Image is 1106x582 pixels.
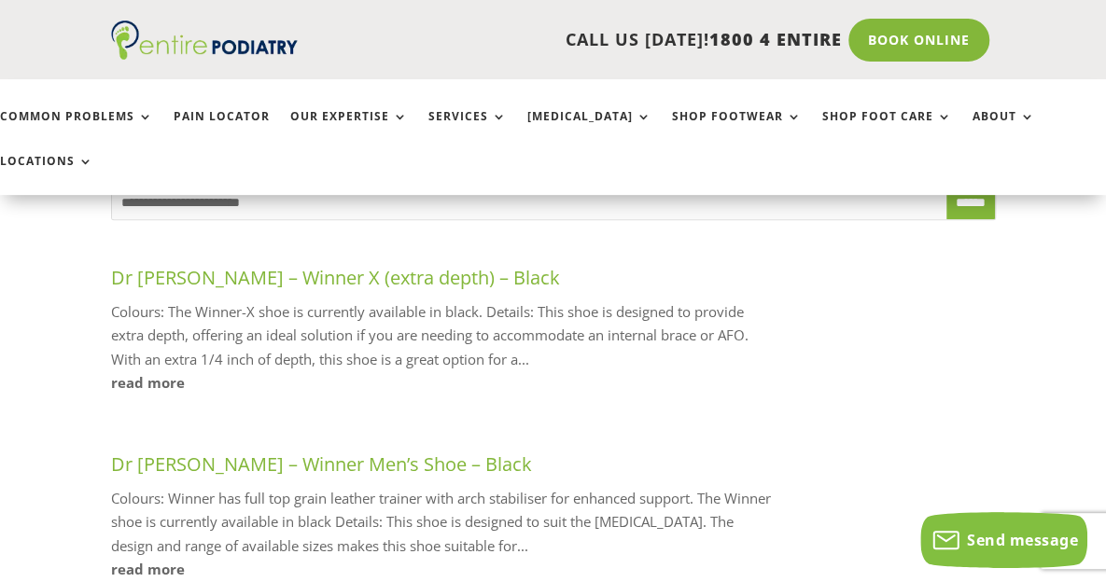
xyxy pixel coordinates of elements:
[920,512,1087,568] button: Send message
[672,110,802,150] a: Shop Footwear
[428,110,507,150] a: Services
[111,558,775,582] a: read more
[111,371,775,395] a: read more
[973,110,1035,150] a: About
[111,451,532,477] a: Dr [PERSON_NAME] – Winner Men’s Shoe – Black
[111,21,298,60] img: logo (1)
[527,110,651,150] a: [MEDICAL_DATA]
[111,487,775,559] p: Colours: Winner has full top grain leather trainer with arch stabiliser for enhanced support. The...
[967,530,1078,550] span: Send message
[111,300,775,372] p: Colours: The Winner-X shoe is currently available in black. Details: This shoe is designed to pro...
[290,110,408,150] a: Our Expertise
[174,110,270,150] a: Pain Locator
[822,110,952,150] a: Shop Foot Care
[306,28,841,52] p: CALL US [DATE]!
[111,45,298,63] a: Entire Podiatry
[848,19,989,62] a: Book Online
[111,265,560,290] a: Dr [PERSON_NAME] – Winner X (extra depth) – Black
[709,28,842,50] span: 1800 4 ENTIRE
